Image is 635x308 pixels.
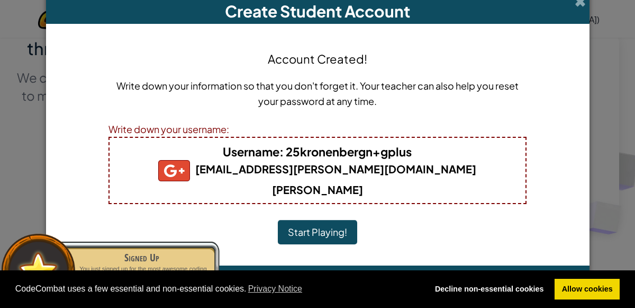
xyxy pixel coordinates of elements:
span: Username [223,144,279,159]
b: [EMAIL_ADDRESS][PERSON_NAME][DOMAIN_NAME][PERSON_NAME] [158,162,476,196]
div: Signed Up [75,250,208,265]
button: Start Playing! [278,220,357,244]
a: allow cookies [555,279,620,300]
p: Write down your information so that you don't forget it. Your teacher can also help you reset you... [108,78,527,109]
b: : 25kronenbergn+gplus [223,144,412,159]
img: gplus_small.png [158,160,190,181]
div: Write down your username: [108,121,527,137]
img: default.png [14,247,62,294]
p: You just signed up for the most awesome coding game. [75,265,208,280]
a: learn more about cookies [247,281,304,297]
h4: Account Created! [268,50,367,67]
span: Create Student Account [225,1,410,21]
span: CodeCombat uses a few essential and non-essential cookies. [15,281,420,297]
a: deny cookies [428,279,551,300]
